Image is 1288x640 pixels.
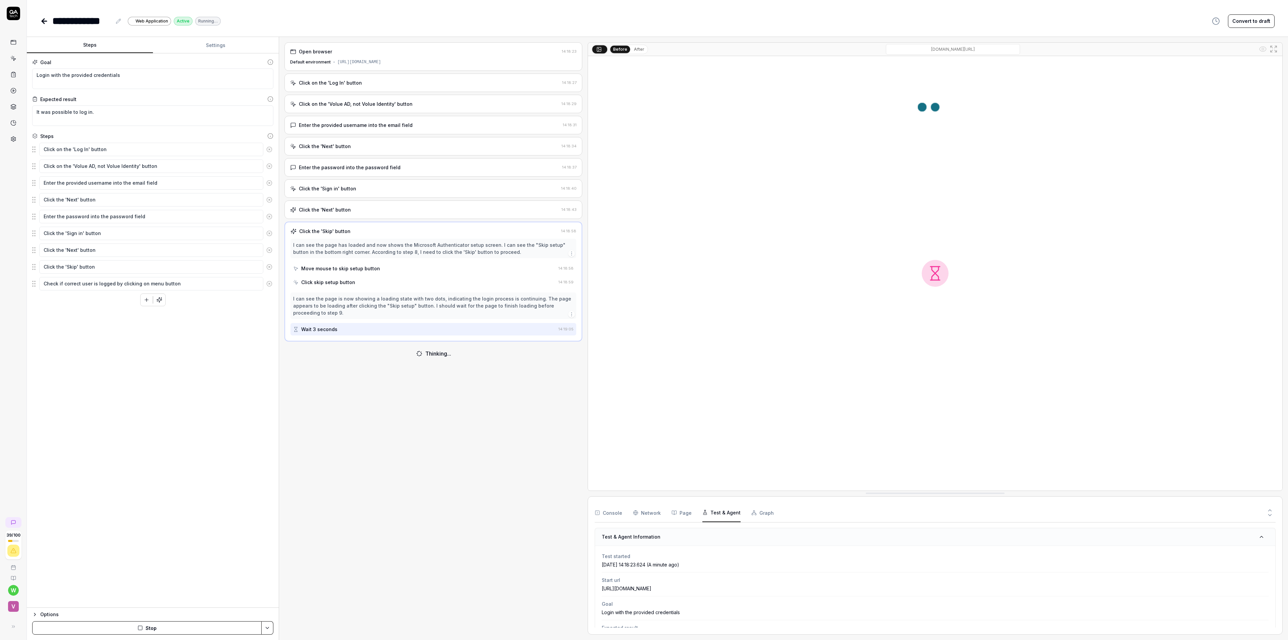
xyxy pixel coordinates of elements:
time: 14:18:43 [561,207,577,212]
div: I can see the page is now showing a loading state with two dots, indicating the login process is ... [293,295,574,316]
a: Documentation [3,570,24,581]
button: Page [672,503,692,522]
div: Click skip setup button [301,279,355,286]
button: Remove step [263,277,276,290]
span: Goal [602,600,1269,607]
button: Show all interative elements [1257,44,1268,54]
div: Click the 'Sign in' button [299,185,356,192]
div: Goal [40,59,51,66]
div: Active [174,17,193,26]
time: 14:18:58 [558,266,574,271]
div: Suggestions [32,159,273,173]
button: Stop [32,621,262,635]
button: Move mouse to skip setup button14:18:58 [290,262,576,275]
img: Screenshot [588,56,1282,491]
button: Wait 3 seconds14:19:05 [290,323,576,335]
time: 14:18:58 [561,229,576,233]
div: Running… [195,17,221,26]
div: Suggestions [32,243,273,257]
div: Suggestions [32,176,273,190]
div: Enter the password into the password field [299,164,400,171]
button: Convert to draft [1228,14,1275,28]
div: I can see the page has loaded and now shows the Microsoft Authenticator setup screen. I can see t... [293,241,574,256]
div: Wait 3 seconds [301,326,337,333]
a: Book a call with us [3,559,24,570]
div: Open browser [299,48,332,55]
button: Before [610,45,630,53]
time: 14:18:23 [562,49,577,54]
div: Expected result [40,96,76,103]
div: Suggestions [32,226,273,240]
div: [DATE] 14:18:23.624 (A minute ago) [602,561,1269,568]
span: v [8,601,19,612]
div: Click the 'Next' button [299,143,351,150]
h3: Test & Agent Information [602,533,660,540]
time: 14:18:40 [561,186,577,191]
time: 14:18:29 [561,101,577,106]
time: 14:18:31 [563,123,577,127]
time: 14:18:59 [558,280,574,284]
time: 14:18:34 [561,144,577,148]
button: v [3,596,24,613]
div: [URL][DOMAIN_NAME] [337,59,381,65]
time: 14:18:37 [562,165,577,170]
button: Settings [153,37,279,53]
time: 14:18:27 [562,80,577,85]
div: Click on the 'Volue AD, not Volue Identity' button [299,100,413,107]
span: Start url [602,577,1269,584]
div: Suggestions [32,193,273,207]
button: Console [595,503,622,522]
div: Suggestions [32,260,273,274]
div: Thinking... [425,350,451,358]
a: New conversation [5,517,21,528]
button: After [631,46,647,53]
button: Remove step [263,260,276,274]
button: Remove step [263,143,276,156]
button: Options [32,610,273,619]
button: Remove step [263,193,276,207]
span: Expected result [602,624,1269,631]
div: Default environment [290,59,331,65]
button: Open in full screen [1268,44,1279,54]
span: Test started [602,553,1269,560]
button: Remove step [263,243,276,257]
span: Web Application [136,18,168,24]
span: 39 / 100 [6,533,20,537]
button: Remove step [263,176,276,190]
button: View version history [1208,14,1224,28]
button: w [8,585,19,596]
button: Remove step [263,159,276,173]
div: Login with the provided credentials [602,609,1269,616]
div: Move mouse to skip setup button [301,265,380,272]
button: Test & Agent [702,503,741,522]
div: Click on the 'Log In' button [299,79,362,86]
button: Remove step [263,227,276,240]
button: Click skip setup button14:18:59 [290,276,576,288]
div: Click the 'Next' button [299,206,351,213]
button: Remove step [263,210,276,223]
div: Suggestions [32,142,273,156]
div: Options [40,610,273,619]
time: 14:19:05 [558,327,574,331]
div: Suggestions [32,210,273,224]
div: Suggestions [32,277,273,291]
a: Web Application [128,16,171,26]
button: Steps [27,37,153,53]
div: Click the 'Skip' button [299,228,351,235]
div: Steps [40,133,54,140]
div: [URL][DOMAIN_NAME] [602,585,1269,592]
div: Enter the provided username into the email field [299,122,413,129]
button: Graph [751,503,774,522]
button: Network [633,503,661,522]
